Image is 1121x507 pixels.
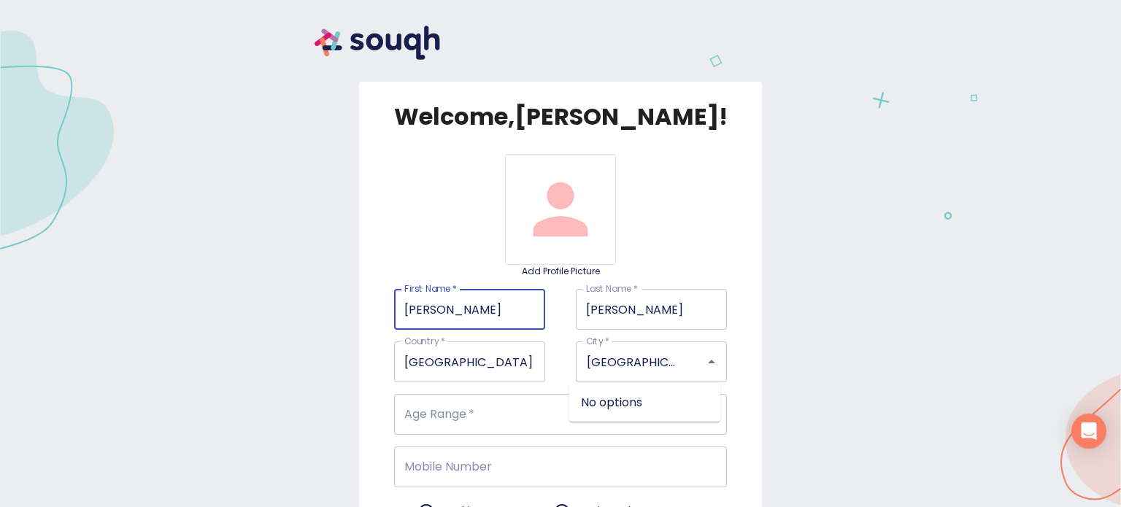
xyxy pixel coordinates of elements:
[701,352,722,372] button: Close
[1071,414,1106,449] div: Open Intercom Messenger
[298,9,457,77] img: souqh logo
[569,384,720,422] div: No options
[394,394,726,435] div: ​
[394,102,728,131] h4: Welcome, [PERSON_NAME] !
[522,265,600,277] p: Add Profile Picture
